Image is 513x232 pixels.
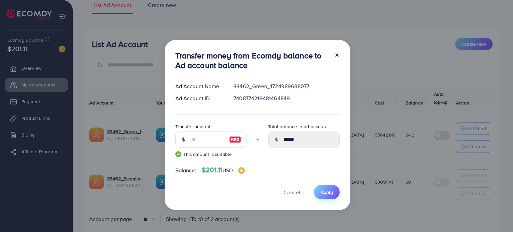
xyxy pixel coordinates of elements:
div: Ad Account ID [170,94,228,102]
div: 7408774219481464849 [228,94,345,102]
span: Cancel [284,189,300,196]
div: Ad Account Name [170,82,228,90]
h4: $201.11 [202,166,245,174]
button: Cancel [275,185,309,199]
img: guide [175,151,181,157]
img: image [238,167,245,174]
span: Balance: [175,167,196,174]
button: Apply [314,185,340,199]
span: USD [222,167,233,174]
iframe: Chat [485,202,508,227]
img: image [229,136,241,144]
label: Transfer amount [175,123,210,130]
div: 33462_Green_1724989688077 [228,82,345,90]
small: This amount is suitable [175,151,247,158]
span: Apply [321,189,333,196]
label: Total balance in ad account [268,123,328,130]
h3: Transfer money from Ecomdy balance to Ad account balance [175,51,329,70]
